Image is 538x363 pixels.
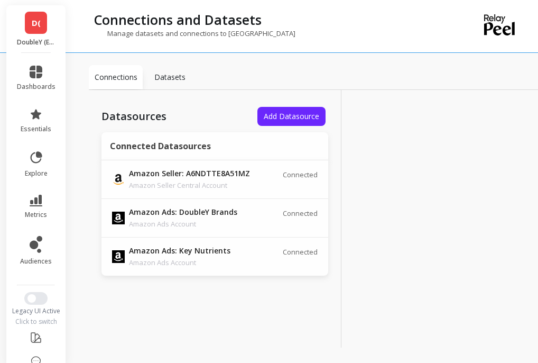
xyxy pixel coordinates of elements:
p: Amazon Ads Account [129,257,277,268]
p: Connected [283,170,318,179]
span: dashboards [17,83,55,91]
p: Datasources [101,109,166,124]
span: Add Datasource [264,111,319,121]
p: Connections [95,72,137,83]
img: api.amazon.svg [112,173,125,186]
button: Add Datasource [257,107,326,126]
p: DoubleY (Essor) [17,38,55,47]
p: Connected [283,248,318,256]
p: Manage datasets and connections to [GEOGRAPHIC_DATA] [89,29,295,38]
p: Amazon Ads: DoubleY Brands [129,207,277,219]
img: api.amazonads.svg [112,250,125,263]
div: Legacy UI Active [6,307,66,315]
div: Click to switch [6,317,66,326]
p: Datasets [154,72,185,83]
p: Amazon Seller Central Account [129,180,277,190]
span: D( [32,17,41,29]
button: Switch to New UI [24,292,48,305]
span: essentials [21,125,51,133]
img: api.amazonads.svg [112,212,125,224]
p: Amazon Seller: A6NDTTE8A51MZ [129,168,277,180]
p: Amazon Ads Account [129,219,277,229]
span: explore [25,169,48,178]
span: audiences [20,257,52,266]
p: Amazon Ads: Key Nutrients [129,246,277,257]
p: Connected [283,209,318,217]
span: metrics [25,211,47,219]
p: Connections and Datasets [94,11,262,29]
p: Connected Datasources [110,141,211,151]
